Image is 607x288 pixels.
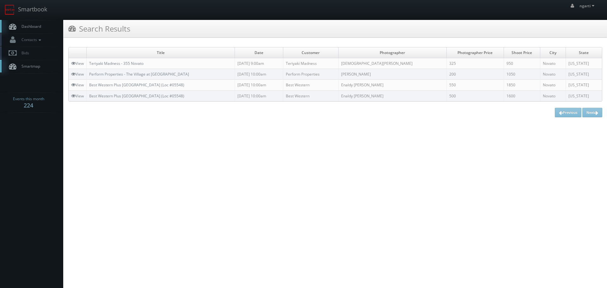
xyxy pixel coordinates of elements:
h3: Search Results [68,23,130,34]
span: Smartmap [18,64,40,69]
td: Enaldy [PERSON_NAME] [338,90,447,101]
td: [PERSON_NAME] [338,69,447,80]
td: State [566,47,602,58]
td: [DATE] 9:00am [235,58,283,69]
td: Best Western [283,90,338,101]
td: [US_STATE] [566,58,602,69]
td: Novato [540,90,566,101]
td: [DATE] 10:00am [235,90,283,101]
span: Bids [18,50,29,56]
td: Enaldy [PERSON_NAME] [338,80,447,90]
a: View [71,93,84,99]
a: Best Western Plus [GEOGRAPHIC_DATA] (Loc #05548) [89,93,184,99]
strong: 224 [24,101,33,109]
td: Customer [283,47,338,58]
td: [DEMOGRAPHIC_DATA][PERSON_NAME] [338,58,447,69]
td: [US_STATE] [566,80,602,90]
td: [DATE] 10:00am [235,80,283,90]
a: Teriyaki Madness - 355 Novato [89,61,144,66]
a: View [71,71,84,77]
td: [US_STATE] [566,69,602,80]
span: Events this month [13,96,44,102]
td: Photographer Price [447,47,504,58]
td: [DATE] 10:00am [235,69,283,80]
td: 550 [447,80,504,90]
td: Perform Properties [283,69,338,80]
td: 950 [504,58,540,69]
td: Date [235,47,283,58]
a: Perform Properties - The Village at [GEOGRAPHIC_DATA] [89,71,189,77]
td: Shoot Price [504,47,540,58]
a: Best Western Plus [GEOGRAPHIC_DATA] (Loc #05548) [89,82,184,88]
td: [US_STATE] [566,90,602,101]
span: ngarti [579,3,596,9]
a: View [71,82,84,88]
td: Novato [540,58,566,69]
td: 1850 [504,80,540,90]
a: View [71,61,84,66]
td: 325 [447,58,504,69]
td: Best Western [283,80,338,90]
td: 200 [447,69,504,80]
td: 1600 [504,90,540,101]
span: Dashboard [18,24,41,29]
td: Teriyaki Madness [283,58,338,69]
span: Contacts [18,37,43,42]
td: Title [87,47,235,58]
td: 1050 [504,69,540,80]
img: smartbook-logo.png [5,5,15,15]
td: Photographer [338,47,447,58]
td: Novato [540,80,566,90]
td: 500 [447,90,504,101]
td: Novato [540,69,566,80]
td: City [540,47,566,58]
